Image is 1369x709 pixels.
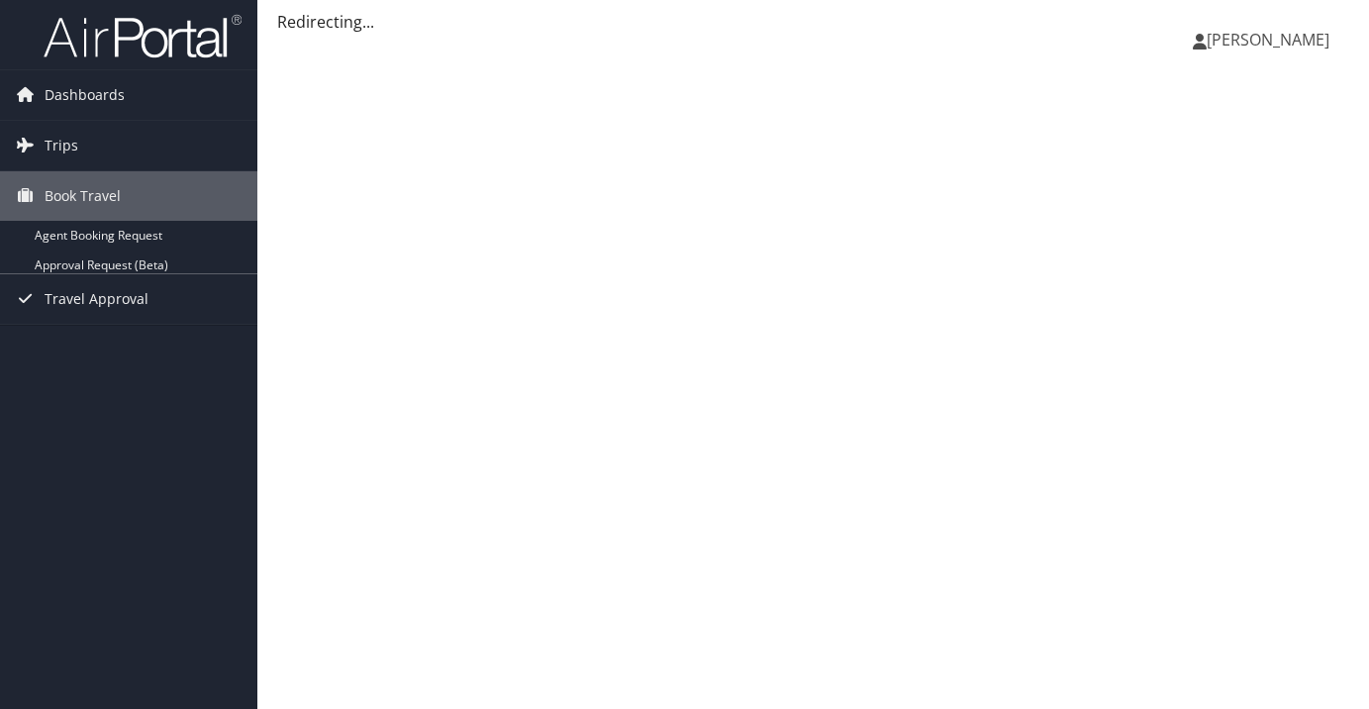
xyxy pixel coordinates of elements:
span: Book Travel [45,171,121,221]
img: airportal-logo.png [44,13,242,59]
span: Dashboards [45,70,125,120]
a: [PERSON_NAME] [1193,10,1349,69]
span: Trips [45,121,78,170]
div: Redirecting... [277,10,1349,34]
span: Travel Approval [45,274,148,324]
span: [PERSON_NAME] [1207,29,1329,51]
